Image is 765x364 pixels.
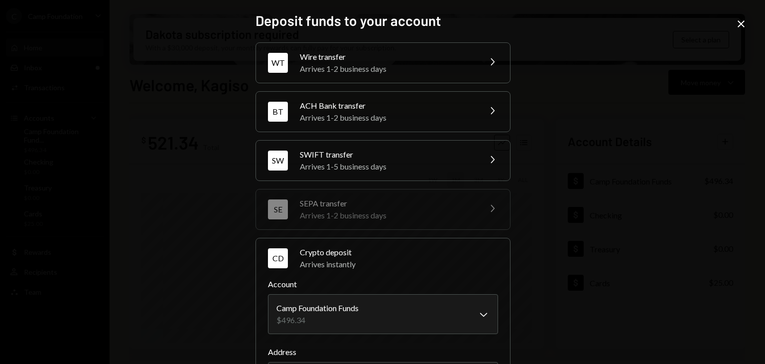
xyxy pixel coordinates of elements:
div: Crypto deposit [300,246,498,258]
div: SEPA transfer [300,197,474,209]
button: BTACH Bank transferArrives 1-2 business days [256,92,510,132]
div: Arrives 1-2 business days [300,209,474,221]
label: Account [268,278,498,290]
div: SE [268,199,288,219]
div: Arrives 1-2 business days [300,112,474,124]
button: CDCrypto depositArrives instantly [256,238,510,278]
div: Arrives instantly [300,258,498,270]
div: Arrives 1-2 business days [300,63,474,75]
button: SWSWIFT transferArrives 1-5 business days [256,141,510,181]
div: Arrives 1-5 business days [300,161,474,173]
div: Wire transfer [300,51,474,63]
div: BT [268,102,288,122]
div: SWIFT transfer [300,149,474,161]
label: Address [268,346,498,358]
h2: Deposit funds to your account [255,11,510,30]
div: ACH Bank transfer [300,100,474,112]
button: SESEPA transferArrives 1-2 business days [256,189,510,229]
button: Account [268,294,498,334]
div: CD [268,248,288,268]
button: WTWire transferArrives 1-2 business days [256,43,510,83]
div: SW [268,151,288,171]
div: WT [268,53,288,73]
